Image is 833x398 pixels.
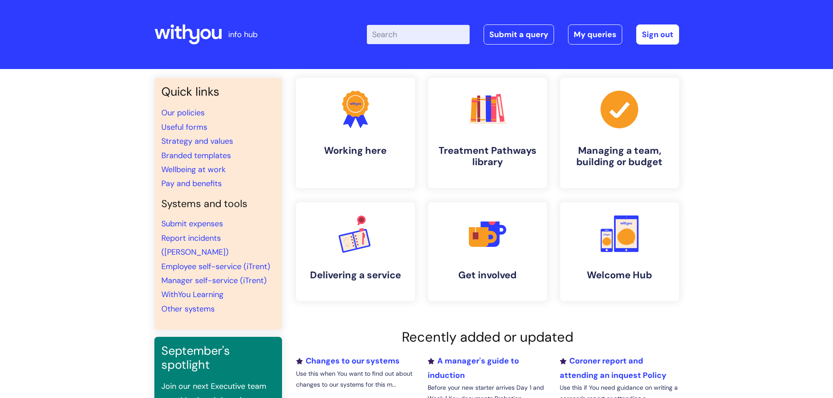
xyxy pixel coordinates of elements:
[161,178,222,189] a: Pay and benefits
[296,202,415,301] a: Delivering a service
[161,289,223,300] a: WithYou Learning
[161,218,223,229] a: Submit expenses
[568,24,622,45] a: My queries
[567,270,672,281] h4: Welcome Hub
[367,25,470,44] input: Search
[296,356,400,366] a: Changes to our systems
[161,198,275,210] h4: Systems and tools
[428,202,547,301] a: Get involved
[161,275,267,286] a: Manager self-service (iTrent)
[428,78,547,188] a: Treatment Pathways library
[161,136,233,146] a: Strategy and values
[161,150,231,161] a: Branded templates
[303,145,408,156] h4: Working here
[484,24,554,45] a: Submit a query
[161,261,270,272] a: Employee self-service (iTrent)
[567,145,672,168] h4: Managing a team, building or budget
[161,107,205,118] a: Our policies
[161,122,207,132] a: Useful forms
[428,356,519,380] a: A manager's guide to induction
[161,164,226,175] a: Wellbeing at work
[560,202,679,301] a: Welcome Hub
[303,270,408,281] h4: Delivering a service
[161,233,229,257] a: Report incidents ([PERSON_NAME])
[435,270,540,281] h4: Get involved
[161,304,215,314] a: Other systems
[296,329,679,345] h2: Recently added or updated
[228,28,258,42] p: info hub
[296,78,415,188] a: Working here
[161,85,275,99] h3: Quick links
[560,356,666,380] a: Coroner report and attending an inquest Policy
[636,24,679,45] a: Sign out
[367,24,679,45] div: | -
[161,344,275,372] h3: September's spotlight
[435,145,540,168] h4: Treatment Pathways library
[560,78,679,188] a: Managing a team, building or budget
[296,368,415,390] p: Use this when You want to find out about changes to our systems for this m...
